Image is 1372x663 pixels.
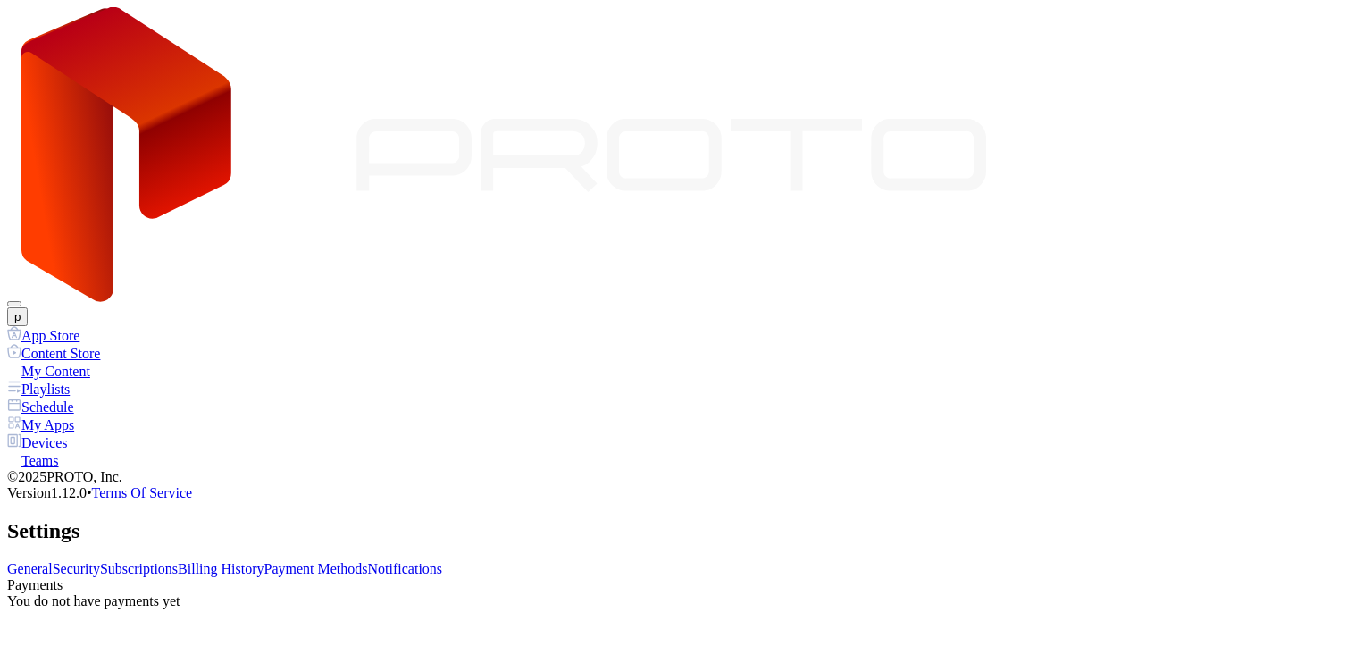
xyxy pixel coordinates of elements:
[264,561,368,576] a: Payment Methods
[7,433,1365,451] a: Devices
[7,593,1365,609] div: You do not have payments yet
[7,307,28,326] button: p
[368,561,443,576] a: Notifications
[7,380,1365,398] a: Playlists
[100,561,178,576] a: Subscriptions
[178,561,264,576] a: Billing History
[53,561,100,576] a: Security
[7,398,1365,415] a: Schedule
[7,561,53,576] a: General
[7,326,1365,344] a: App Store
[7,344,1365,362] a: Content Store
[7,485,92,500] span: Version 1.12.0 •
[7,469,1365,485] div: © 2025 PROTO, Inc.
[7,519,1365,543] h2: Settings
[7,451,1365,469] a: Teams
[7,362,1365,380] a: My Content
[92,485,193,500] a: Terms Of Service
[7,415,1365,433] a: My Apps
[7,577,1365,593] div: Payments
